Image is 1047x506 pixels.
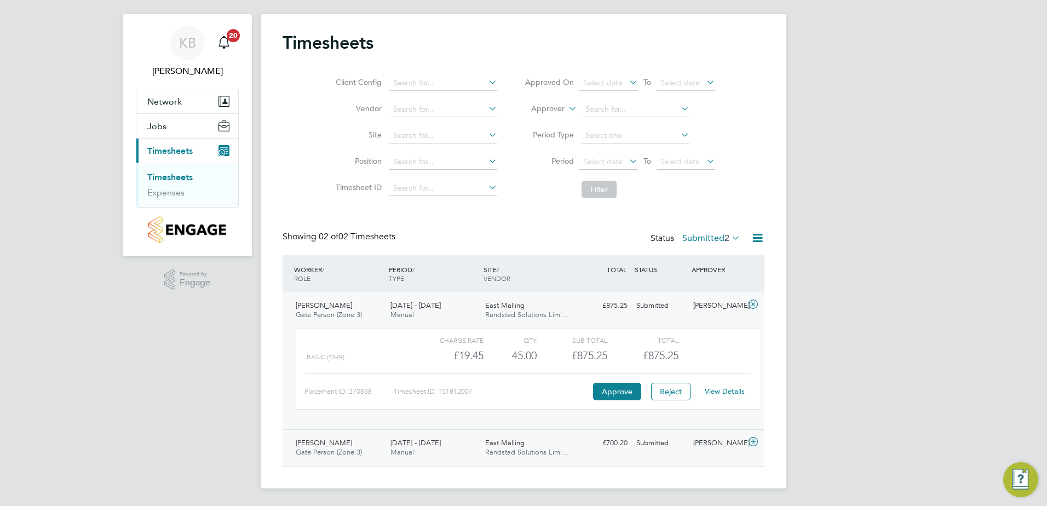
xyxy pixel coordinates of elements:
[386,260,481,288] div: PERIOD
[575,434,632,452] div: £700.20
[332,77,382,87] label: Client Config
[593,383,641,400] button: Approve
[136,139,238,163] button: Timesheets
[651,383,691,400] button: Reject
[413,334,484,347] div: Charge rate
[525,156,574,166] label: Period
[689,260,746,279] div: APPROVER
[485,447,569,457] span: Randstad Solutions Limi…
[389,128,497,143] input: Search for...
[705,387,745,396] a: View Details
[307,353,344,361] span: Basic (£/HR)
[484,274,510,283] span: VENDOR
[537,334,607,347] div: Sub Total
[147,172,193,182] a: Timesheets
[582,128,689,143] input: Select one
[515,104,565,114] label: Approver
[136,89,238,113] button: Network
[484,334,537,347] div: QTY
[319,231,338,242] span: 02 of
[412,265,415,274] span: /
[640,75,654,89] span: To
[651,231,743,246] div: Status
[332,156,382,166] label: Position
[147,96,182,107] span: Network
[227,29,240,42] span: 20
[689,434,746,452] div: [PERSON_NAME]
[291,260,386,288] div: WORKER
[123,14,252,256] nav: Main navigation
[332,130,382,140] label: Site
[319,231,395,242] span: 02 Timesheets
[164,269,211,290] a: Powered byEngage
[296,310,362,319] span: Gate Person (Zone 3)
[413,347,484,365] div: £19.45
[296,438,352,447] span: [PERSON_NAME]
[147,121,166,131] span: Jobs
[148,216,226,243] img: countryside-properties-logo-retina.png
[582,102,689,117] input: Search for...
[525,130,574,140] label: Period Type
[390,438,441,447] span: [DATE] - [DATE]
[136,65,239,78] span: Kakha Buchukuri
[582,181,617,198] button: Filter
[682,233,740,244] label: Submitted
[390,301,441,310] span: [DATE] - [DATE]
[147,146,193,156] span: Timesheets
[583,78,623,88] span: Select date
[389,154,497,170] input: Search for...
[136,25,239,78] a: KB[PERSON_NAME]
[294,274,310,283] span: ROLE
[389,76,497,91] input: Search for...
[394,383,590,400] div: Timesheet ID: TS1812007
[643,349,678,362] span: £875.25
[583,157,623,166] span: Select date
[332,104,382,113] label: Vendor
[485,310,569,319] span: Randstad Solutions Limi…
[660,157,700,166] span: Select date
[484,347,537,365] div: 45.00
[179,36,196,50] span: KB
[136,216,239,243] a: Go to home page
[390,447,414,457] span: Manual
[632,434,689,452] div: Submitted
[283,231,398,243] div: Showing
[332,182,382,192] label: Timesheet ID
[640,154,654,168] span: To
[136,163,238,207] div: Timesheets
[1003,462,1038,497] button: Engage Resource Center
[296,301,352,310] span: [PERSON_NAME]
[389,274,404,283] span: TYPE
[147,187,185,198] a: Expenses
[389,102,497,117] input: Search for...
[180,269,210,279] span: Powered by
[632,260,689,279] div: STATUS
[481,260,576,288] div: SITE
[322,265,324,274] span: /
[537,347,607,365] div: £875.25
[660,78,700,88] span: Select date
[283,32,373,54] h2: Timesheets
[296,447,362,457] span: Gate Person (Zone 3)
[632,297,689,315] div: Submitted
[689,297,746,315] div: [PERSON_NAME]
[575,297,632,315] div: £875.25
[724,233,729,244] span: 2
[136,114,238,138] button: Jobs
[525,77,574,87] label: Approved On
[607,265,626,274] span: TOTAL
[485,301,525,310] span: East Malling
[390,310,414,319] span: Manual
[389,181,497,196] input: Search for...
[497,265,499,274] span: /
[213,25,235,60] a: 20
[304,383,394,400] div: Placement ID: 270838
[180,278,210,287] span: Engage
[607,334,678,347] div: Total
[485,438,525,447] span: East Malling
